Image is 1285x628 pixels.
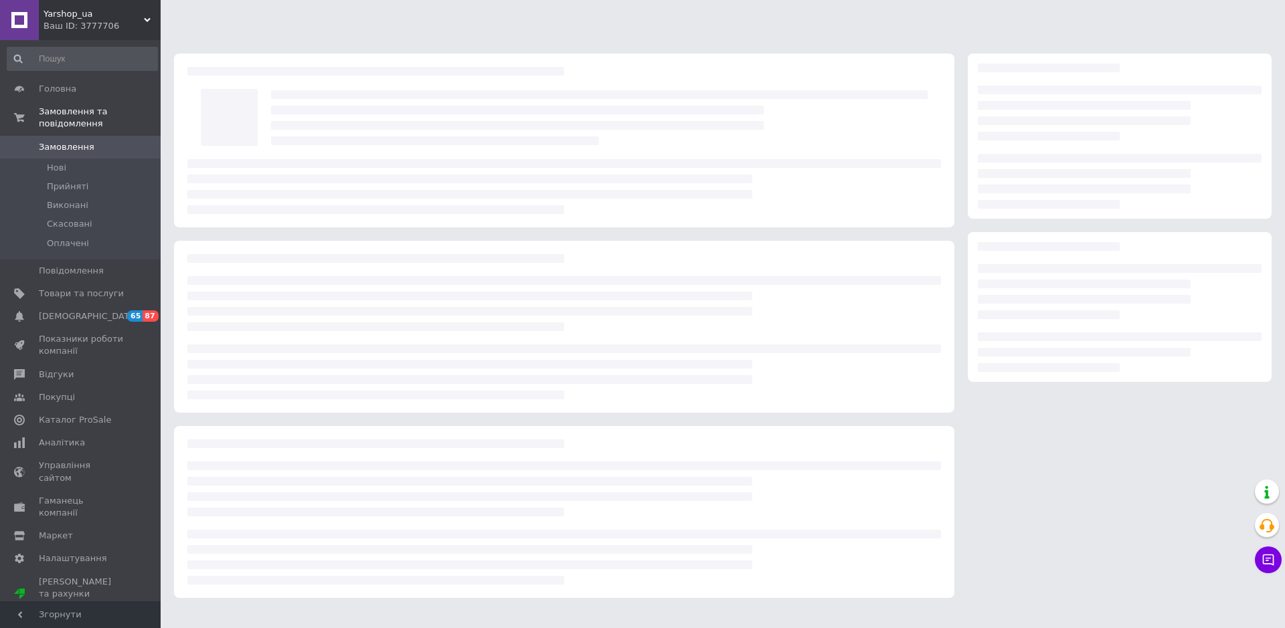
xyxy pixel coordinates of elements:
[39,141,94,153] span: Замовлення
[39,333,124,357] span: Показники роботи компанії
[7,47,158,71] input: Пошук
[44,20,161,32] div: Ваш ID: 3777706
[39,265,104,277] span: Повідомлення
[39,414,111,426] span: Каталог ProSale
[39,530,73,542] span: Маркет
[44,8,144,20] span: Yarshop_ua
[47,218,92,230] span: Скасовані
[39,310,138,322] span: [DEMOGRAPHIC_DATA]
[39,83,76,95] span: Головна
[47,181,88,193] span: Прийняті
[1255,546,1282,573] button: Чат з покупцем
[39,369,74,381] span: Відгуки
[39,552,107,564] span: Налаштування
[39,288,124,300] span: Товари та послуги
[47,162,66,174] span: Нові
[39,437,85,449] span: Аналітика
[39,495,124,519] span: Гаманець компанії
[143,310,158,322] span: 87
[39,459,124,484] span: Управління сайтом
[39,106,161,130] span: Замовлення та повідомлення
[47,199,88,211] span: Виконані
[47,237,89,249] span: Оплачені
[39,391,75,403] span: Покупці
[39,600,124,612] div: Prom топ
[39,576,124,613] span: [PERSON_NAME] та рахунки
[127,310,143,322] span: 65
